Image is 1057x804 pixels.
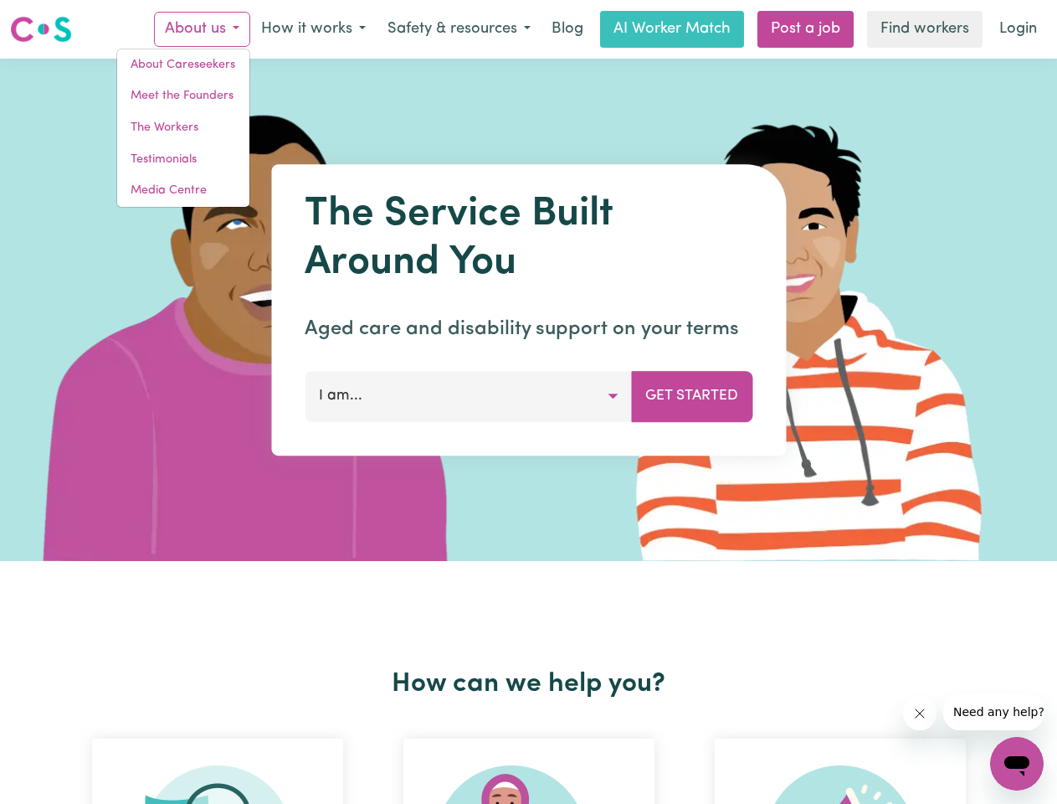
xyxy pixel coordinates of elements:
a: Testimonials [117,144,249,176]
img: Careseekers logo [10,14,72,44]
p: Aged care and disability support on your terms [305,314,752,344]
h1: The Service Built Around You [305,191,752,287]
a: Media Centre [117,175,249,207]
a: About Careseekers [117,49,249,81]
iframe: Message from company [943,693,1044,730]
span: Need any help? [10,12,101,25]
h2: How can we help you? [62,668,996,700]
a: Login [989,11,1047,48]
button: Get Started [631,371,752,421]
a: Find workers [867,11,983,48]
a: AI Worker Match [600,11,744,48]
a: Post a job [757,11,854,48]
a: The Workers [117,112,249,144]
a: Meet the Founders [117,80,249,112]
button: About us [154,12,250,47]
button: I am... [305,371,632,421]
iframe: Close message [903,697,936,730]
a: Careseekers logo [10,10,72,49]
div: About us [116,49,250,208]
iframe: Button to launch messaging window [990,737,1044,791]
button: Safety & resources [377,12,541,47]
button: How it works [250,12,377,47]
a: Blog [541,11,593,48]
